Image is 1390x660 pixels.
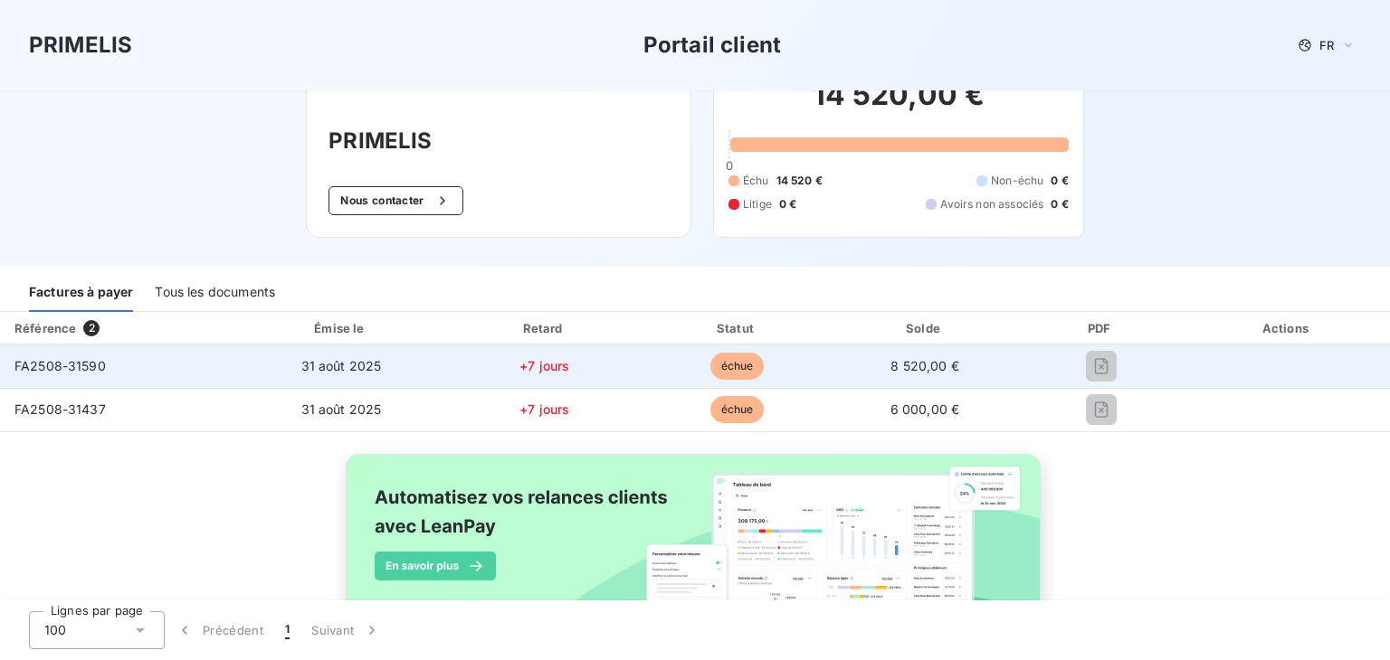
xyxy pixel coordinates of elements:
[14,401,106,417] span: FA2508-31437
[890,401,960,417] span: 6 000,00 €
[1188,319,1386,337] div: Actions
[519,358,569,373] span: +7 jours
[779,196,796,212] span: 0 €
[44,621,66,639] span: 100
[519,401,569,417] span: +7 jours
[776,173,823,189] span: 14 520 €
[301,358,382,373] span: 31 août 2025
[728,77,1069,131] h2: 14 520,00 €
[239,319,443,337] div: Émise le
[451,319,638,337] div: Retard
[710,396,765,423] span: échue
[1051,196,1068,212] span: 0 €
[14,321,76,335] div: Référence
[285,621,290,639] span: 1
[1021,319,1180,337] div: PDF
[743,196,772,212] span: Litige
[165,611,274,649] button: Précédent
[29,29,132,61] h3: PRIMELIS
[155,274,275,312] div: Tous les documents
[890,358,959,373] span: 8 520,00 €
[1051,173,1068,189] span: 0 €
[328,125,669,157] h3: PRIMELIS
[14,358,106,373] span: FA2508-31590
[940,196,1043,212] span: Avoirs non associés
[991,173,1043,189] span: Non-échu
[743,173,769,189] span: Échu
[29,274,133,312] div: Factures à payer
[300,611,392,649] button: Suivant
[83,320,100,336] span: 2
[710,353,765,380] span: échue
[643,29,781,61] h3: Portail client
[274,611,300,649] button: 1
[328,186,462,215] button: Nous contacter
[836,319,1014,337] div: Solde
[301,401,382,417] span: 31 août 2025
[1319,38,1334,52] span: FR
[726,158,733,173] span: 0
[645,319,828,337] div: Statut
